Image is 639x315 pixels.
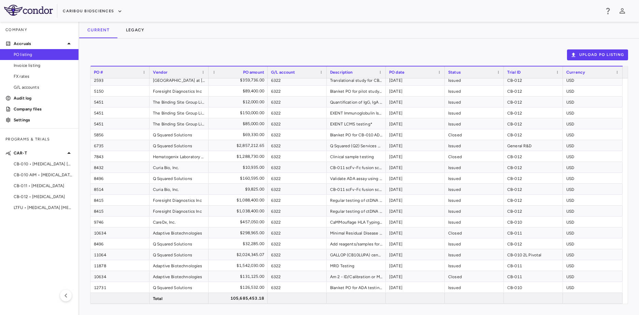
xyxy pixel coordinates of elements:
[268,260,327,271] div: 6322
[504,86,563,96] div: CB-012
[386,282,445,292] div: [DATE]
[504,249,563,260] div: CB-010 2L Pivotal
[150,86,209,96] div: Foresight Diagnostics Inc
[327,227,386,238] div: Minimal Residual Disease (MRD) testing for CB11 trial
[445,260,504,271] div: Issued
[90,282,150,292] div: 12731
[215,227,264,238] div: $298,965.00
[386,249,445,260] div: [DATE]
[90,86,150,96] div: 5150
[327,184,386,194] div: CB-011 scFv-Fc fusion scale-up in HEK cells
[504,75,563,85] div: CB-012
[150,293,209,303] div: Total
[150,140,209,151] div: Q Squared Solutions
[504,118,563,129] div: CB-012
[150,107,209,118] div: The Binding Site Group Limited
[327,195,386,205] div: Regular testing of ctDNA + Project Start Up (2024)
[445,118,504,129] div: Issued
[386,206,445,216] div: [DATE]
[563,206,623,216] div: USD
[90,162,150,172] div: 8432
[504,162,563,172] div: CB-012
[150,75,209,85] div: [GEOGRAPHIC_DATA] at [GEOGRAPHIC_DATA]
[386,184,445,194] div: [DATE]
[327,118,386,129] div: EXENT LCMS testing*
[268,271,327,282] div: 6322
[150,96,209,107] div: The Binding Site Group Limited
[90,184,150,194] div: 8514
[150,118,209,129] div: The Binding Site Group Limited
[14,183,73,189] span: CB-011 • [MEDICAL_DATA]
[330,70,353,75] span: Description
[566,70,585,75] span: Currency
[90,260,150,271] div: 11878
[215,260,264,271] div: $1,542,030.00
[386,86,445,96] div: [DATE]
[327,206,386,216] div: Regular testing of ctDNA (2025)
[386,238,445,249] div: [DATE]
[150,173,209,183] div: Q Squared Solutions
[389,70,404,75] span: PO date
[268,140,327,151] div: 6322
[386,107,445,118] div: [DATE]
[504,107,563,118] div: CB-012
[14,205,73,211] span: LTFU • [MEDICAL_DATA] [MEDICAL_DATA]
[215,173,264,184] div: $160,595.00
[445,162,504,172] div: Issued
[215,195,264,206] div: $1,088,400.00
[445,282,504,292] div: Issued
[504,173,563,183] div: CB-012
[445,249,504,260] div: Issued
[563,96,623,107] div: USD
[90,216,150,227] div: 9746
[14,194,73,200] span: CB-012 • [MEDICAL_DATA]
[327,151,386,162] div: Clinical sample testing
[504,151,563,162] div: CB-012
[445,86,504,96] div: Issued
[268,282,327,292] div: 6322
[327,75,386,85] div: Translational study for CB-011 program
[215,206,264,216] div: $1,038,400.00
[445,206,504,216] div: Issued
[94,70,103,75] span: PO #
[445,151,504,162] div: Closed
[563,140,623,151] div: USD
[563,216,623,227] div: USD
[445,184,504,194] div: Issued
[386,151,445,162] div: [DATE]
[268,206,327,216] div: 6322
[90,271,150,282] div: 10634
[327,282,386,292] div: Blanket PO for ADA testing at IQVIA Labs
[150,184,209,194] div: Curia Bio, Inc.
[563,271,623,282] div: USD
[90,75,150,85] div: 2593
[215,96,264,107] div: $12,000.00
[445,216,504,227] div: Issued
[327,162,386,172] div: CB-011 scFv-Fc fusion scale-up in CHO cells
[215,216,264,227] div: $457,050.00
[563,227,623,238] div: USD
[215,238,264,249] div: $32,285.00
[90,129,150,140] div: 5856
[150,282,209,292] div: Q Squared Solutions
[445,238,504,249] div: Issued
[563,238,623,249] div: USD
[90,118,150,129] div: 5451
[90,151,150,162] div: 7843
[445,75,504,85] div: Issued
[90,195,150,205] div: 8415
[563,107,623,118] div: USD
[90,173,150,183] div: 8496
[386,227,445,238] div: [DATE]
[504,271,563,282] div: CB-011
[445,129,504,140] div: Closed
[268,238,327,249] div: 6322
[563,118,623,129] div: USD
[14,106,73,112] p: Company files
[14,172,73,178] span: CB-010 AIM • [MEDICAL_DATA] and Extrarenal [MEDICAL_DATA]
[327,238,386,249] div: Add reagents/samples for LBCL and additional samples and extra days of work to include GALLOP
[90,238,150,249] div: 8496
[386,162,445,172] div: [DATE]
[90,140,150,151] div: 6735
[14,117,73,123] p: Settings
